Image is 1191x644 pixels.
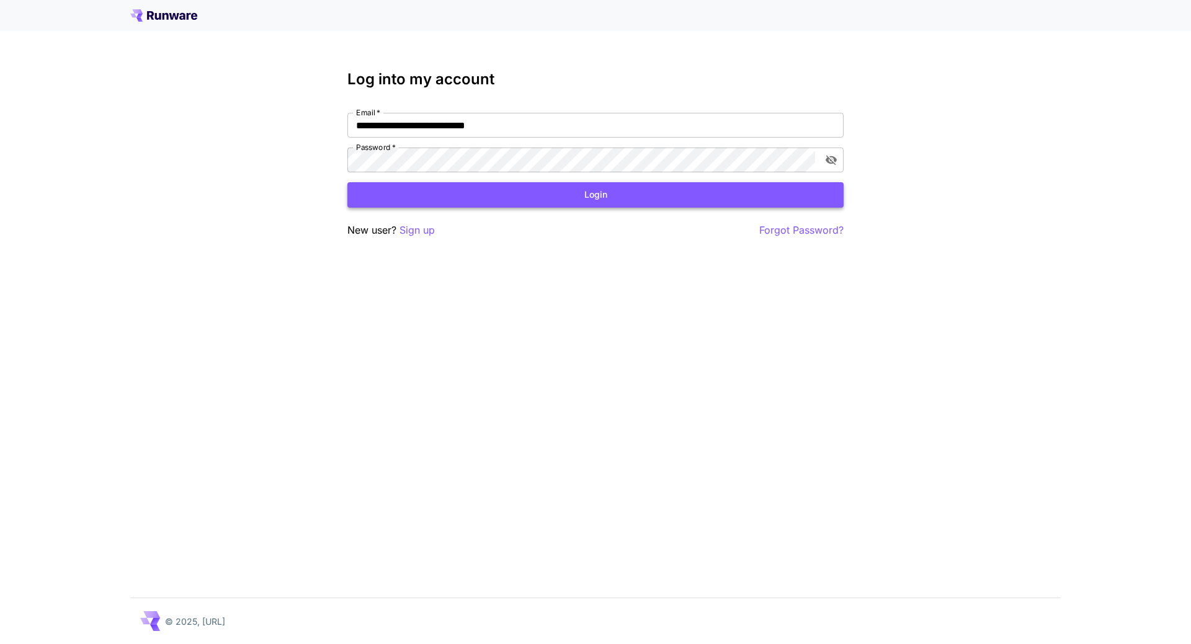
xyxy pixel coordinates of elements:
button: toggle password visibility [820,149,842,171]
h3: Log into my account [347,71,844,88]
button: Sign up [399,223,435,238]
label: Email [356,107,380,118]
p: New user? [347,223,435,238]
p: © 2025, [URL] [165,615,225,628]
button: Login [347,182,844,208]
label: Password [356,142,396,152]
button: Forgot Password? [759,223,844,238]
